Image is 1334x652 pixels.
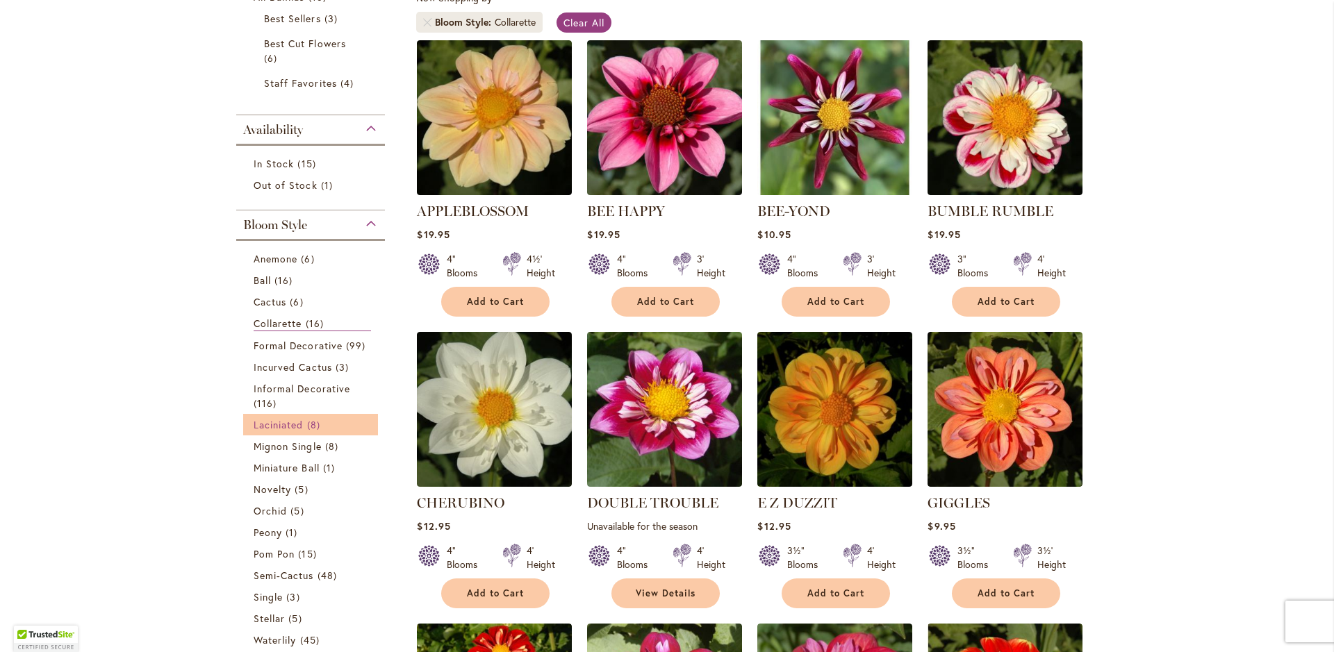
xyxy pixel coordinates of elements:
div: Collarette [495,15,536,29]
span: $19.95 [928,228,960,241]
span: 5 [288,611,305,626]
span: $12.95 [757,519,791,533]
span: 16 [274,273,296,287]
button: Add to Cart [782,578,890,608]
a: Novelty 5 [254,482,371,496]
a: DOUBLE TROUBLE [587,476,742,490]
span: Best Cut Flowers [264,37,346,50]
span: 5 [295,482,311,496]
span: Miniature Ball [254,461,320,474]
a: In Stock 15 [254,156,371,171]
a: GIGGLES [928,494,990,511]
span: 1 [323,460,338,475]
span: Add to Cart [467,296,524,308]
a: Orchid 5 [254,503,371,518]
span: Mignon Single [254,440,322,453]
span: Bloom Style [243,217,307,233]
a: Stellar 5 [254,611,371,626]
span: View Details [636,587,695,599]
button: Add to Cart [952,578,1060,608]
span: 4 [340,76,357,90]
span: 8 [307,417,324,432]
a: BUMBLE RUMBLE [928,203,1053,219]
span: $19.95 [417,228,450,241]
div: 4" Blooms [787,252,826,280]
span: 5 [290,503,307,518]
a: Semi-Cactus 48 [254,568,371,583]
button: Add to Cart [952,287,1060,317]
a: Collarette 16 [254,316,371,331]
img: CHERUBINO [417,332,572,487]
a: Out of Stock 1 [254,178,371,192]
a: BEE-YOND [757,203,830,219]
span: 15 [297,156,319,171]
span: Informal Decorative [254,382,350,395]
span: $10.95 [757,228,791,241]
span: 6 [301,251,318,266]
a: Laciniated 8 [254,417,371,432]
span: Add to Cart [637,296,694,308]
a: Cactus 6 [254,294,371,309]
img: BEE HAPPY [587,40,742,195]
a: DOUBLE TROUBLE [587,494,718,511]
a: CHERUBINO [417,476,572,490]
div: 3½' Height [1037,544,1066,571]
img: DOUBLE TROUBLE [587,332,742,487]
span: 15 [298,546,320,561]
span: Add to Cart [978,587,1035,599]
span: 1 [321,178,336,192]
div: 4" Blooms [617,252,656,280]
img: GIGGLES [928,332,1082,487]
span: Waterlily [254,633,296,646]
div: 4½' Height [527,252,555,280]
span: Out of Stock [254,178,318,192]
span: Add to Cart [807,296,864,308]
img: BUMBLE RUMBLE [928,40,1082,195]
a: E Z DUZZIT [757,476,912,490]
a: BEE HAPPY [587,185,742,198]
a: BUMBLE RUMBLE [928,185,1082,198]
a: Miniature Ball 1 [254,460,371,475]
a: APPLEBLOSSOM [417,203,529,219]
span: Ball [254,274,271,287]
span: 116 [254,396,280,410]
a: APPLEBLOSSOM [417,185,572,198]
a: BEE HAPPY [587,203,665,219]
img: APPLEBLOSSOM [417,40,572,195]
span: Add to Cart [978,296,1035,308]
div: 3' Height [697,252,725,280]
span: 8 [325,439,342,453]
span: Pom Pon [254,547,295,560]
a: Best Sellers [264,11,361,26]
a: GIGGLES [928,476,1082,490]
img: E Z DUZZIT [757,332,912,487]
a: Clear All [557,12,611,33]
span: 3 [286,590,303,604]
a: CHERUBINO [417,494,504,511]
a: Ball 16 [254,273,371,287]
a: Formal Decorative 99 [254,338,371,353]
div: 4' Height [527,544,555,571]
button: Add to Cart [611,287,720,317]
span: In Stock [254,157,294,170]
span: 99 [346,338,369,353]
span: Formal Decorative [254,339,343,352]
span: Best Sellers [264,12,321,25]
a: Waterlily 45 [254,633,371,647]
span: Novelty [254,483,291,496]
div: 4' Height [1037,252,1066,280]
span: Availability [243,122,303,137]
iframe: Launch Accessibility Center [10,603,49,642]
span: 45 [300,633,323,647]
a: Staff Favorites [264,76,361,90]
a: Pom Pon 15 [254,546,371,561]
div: 4' Height [697,544,725,571]
span: Clear All [563,16,604,29]
span: $9.95 [928,519,955,533]
span: Collarette [254,317,302,330]
span: Single [254,590,283,603]
span: Add to Cart [807,587,864,599]
span: Cactus [254,295,286,308]
p: Unavailable for the season [587,519,742,533]
span: Staff Favorites [264,76,337,90]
